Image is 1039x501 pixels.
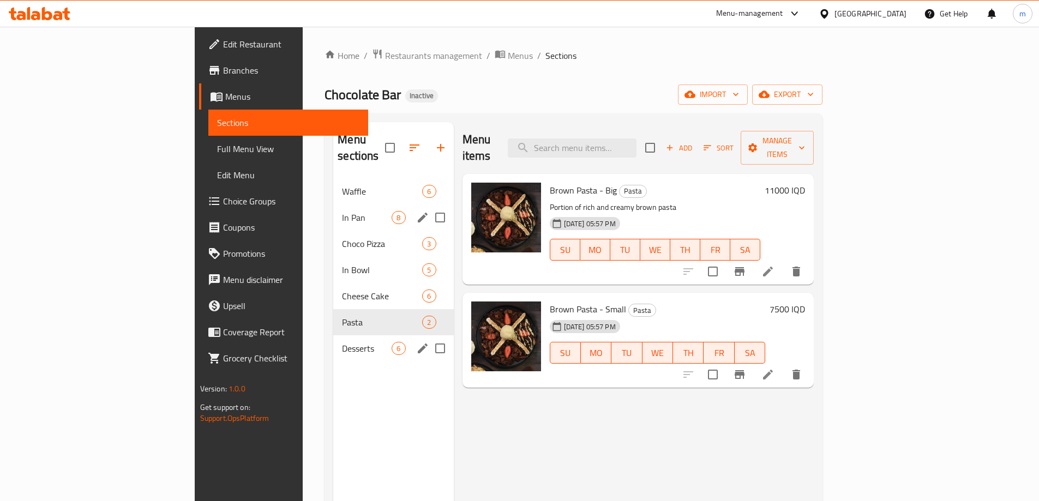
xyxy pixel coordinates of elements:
[208,162,368,188] a: Edit Menu
[550,182,617,198] span: Brown Pasta - Big
[372,49,482,63] a: Restaurants management
[342,316,422,329] div: Pasta
[678,84,748,105] button: import
[199,83,368,110] a: Menus
[639,136,662,159] span: Select section
[545,49,576,62] span: Sections
[675,242,696,258] span: TH
[677,345,699,361] span: TH
[423,265,435,275] span: 5
[752,84,822,105] button: export
[700,239,730,261] button: FR
[199,240,368,267] a: Promotions
[610,239,640,261] button: TU
[783,258,809,285] button: delete
[200,400,250,414] span: Get support on:
[560,219,620,229] span: [DATE] 05:57 PM
[783,361,809,388] button: delete
[200,411,269,425] a: Support.OpsPlatform
[223,273,359,286] span: Menu disclaimer
[615,242,636,258] span: TU
[664,142,694,154] span: Add
[585,242,606,258] span: MO
[508,49,533,62] span: Menus
[761,88,814,101] span: export
[223,38,359,51] span: Edit Restaurant
[735,342,765,364] button: SA
[342,289,422,303] span: Cheese Cake
[415,209,431,226] button: edit
[223,221,359,234] span: Coupons
[392,342,405,355] div: items
[471,183,541,252] img: Brown Pasta - Big
[765,183,805,198] h6: 11000 IQD
[629,304,656,317] span: Pasta
[199,31,368,57] a: Edit Restaurant
[705,242,726,258] span: FR
[223,64,359,77] span: Branches
[333,335,453,361] div: Desserts6edit
[405,89,438,102] div: Inactive
[415,340,431,357] button: edit
[642,342,673,364] button: WE
[581,342,611,364] button: MO
[730,239,760,261] button: SA
[555,242,576,258] span: SU
[423,239,435,249] span: 3
[199,188,368,214] a: Choice Groups
[487,49,490,62] li: /
[1019,8,1026,20] span: m
[834,8,906,20] div: [GEOGRAPHIC_DATA]
[701,363,724,386] span: Select to update
[749,134,805,161] span: Manage items
[423,317,435,328] span: 2
[580,239,610,261] button: MO
[550,301,626,317] span: Brown Pasta - Small
[199,57,368,83] a: Branches
[325,49,822,63] nav: breadcrumb
[670,239,700,261] button: TH
[333,283,453,309] div: Cheese Cake6
[379,136,401,159] span: Select all sections
[342,211,392,224] span: In Pan
[673,342,704,364] button: TH
[401,135,428,161] span: Sort sections
[704,142,734,154] span: Sort
[385,49,482,62] span: Restaurants management
[550,342,581,364] button: SU
[701,260,724,283] span: Select to update
[640,239,670,261] button: WE
[423,186,435,197] span: 6
[223,195,359,208] span: Choice Groups
[645,242,666,258] span: WE
[701,140,736,156] button: Sort
[342,185,422,198] div: Waffle
[620,185,646,197] span: Pasta
[229,382,245,396] span: 1.0.0
[392,213,405,223] span: 8
[342,263,422,276] div: In Bowl
[333,231,453,257] div: Choco Pizza3
[392,211,405,224] div: items
[333,174,453,366] nav: Menu sections
[495,49,533,63] a: Menus
[761,265,774,278] a: Edit menu item
[422,316,436,329] div: items
[200,382,227,396] span: Version:
[422,289,436,303] div: items
[508,138,636,158] input: search
[333,257,453,283] div: In Bowl5
[726,361,753,388] button: Branch-specific-item
[342,342,392,355] span: Desserts
[708,345,730,361] span: FR
[704,342,734,364] button: FR
[662,140,696,156] span: Add item
[696,140,741,156] span: Sort items
[550,201,761,214] p: Portion of rich and creamy brown pasta
[223,299,359,312] span: Upsell
[208,110,368,136] a: Sections
[217,168,359,182] span: Edit Menu
[208,136,368,162] a: Full Menu View
[392,343,405,354] span: 6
